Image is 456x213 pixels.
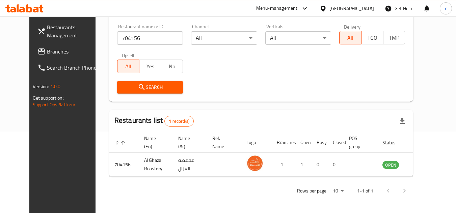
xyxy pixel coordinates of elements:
[271,153,295,177] td: 1
[139,153,173,177] td: Al Ghazal Roastery
[178,134,199,150] span: Name (Ar)
[241,132,271,153] th: Logo
[382,139,404,147] span: Status
[349,134,369,150] span: POS group
[412,132,436,153] th: Action
[382,161,399,169] div: OPEN
[142,62,159,71] span: Yes
[33,82,49,91] span: Version:
[212,134,233,150] span: Ref. Name
[117,31,183,45] input: Search for restaurant name or ID..
[33,100,76,109] a: Support.OpsPlatform
[33,94,64,102] span: Get support on:
[327,153,344,177] td: 0
[327,132,344,153] th: Closed
[271,132,295,153] th: Branches
[265,31,331,45] div: All
[339,31,361,44] button: All
[109,153,139,177] td: 704156
[361,31,383,44] button: TGO
[114,139,127,147] span: ID
[32,43,106,60] a: Branches
[256,4,298,12] div: Menu-management
[47,23,100,39] span: Restaurants Management
[165,118,193,125] span: 1 record(s)
[120,62,137,71] span: All
[364,33,381,43] span: TGO
[32,19,106,43] a: Restaurants Management
[311,132,327,153] th: Busy
[109,132,436,177] table: enhanced table
[295,132,311,153] th: Open
[144,134,165,150] span: Name (En)
[32,60,106,76] a: Search Branch Phone
[173,153,207,177] td: محمصة الغزال
[357,187,373,195] p: 1-1 of 1
[161,60,183,73] button: No
[342,33,359,43] span: All
[117,60,139,73] button: All
[330,186,346,196] div: Rows per page:
[123,83,178,92] span: Search
[139,60,161,73] button: Yes
[382,161,399,169] span: OPEN
[164,116,194,127] div: Total records count
[50,82,61,91] span: 1.0.0
[246,155,263,172] img: Al Ghazal Roastery
[386,33,403,43] span: TMP
[295,153,311,177] td: 1
[344,24,361,29] label: Delivery
[47,64,100,72] span: Search Branch Phone
[311,153,327,177] td: 0
[297,187,327,195] p: Rows per page:
[114,115,194,127] h2: Restaurants list
[191,31,257,45] div: All
[394,113,410,129] div: Export file
[117,8,405,18] h2: Restaurant search
[164,62,180,71] span: No
[122,53,134,58] label: Upsell
[329,5,374,12] div: [GEOGRAPHIC_DATA]
[117,81,183,94] button: Search
[445,5,447,12] span: r
[47,47,100,56] span: Branches
[383,31,405,44] button: TMP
